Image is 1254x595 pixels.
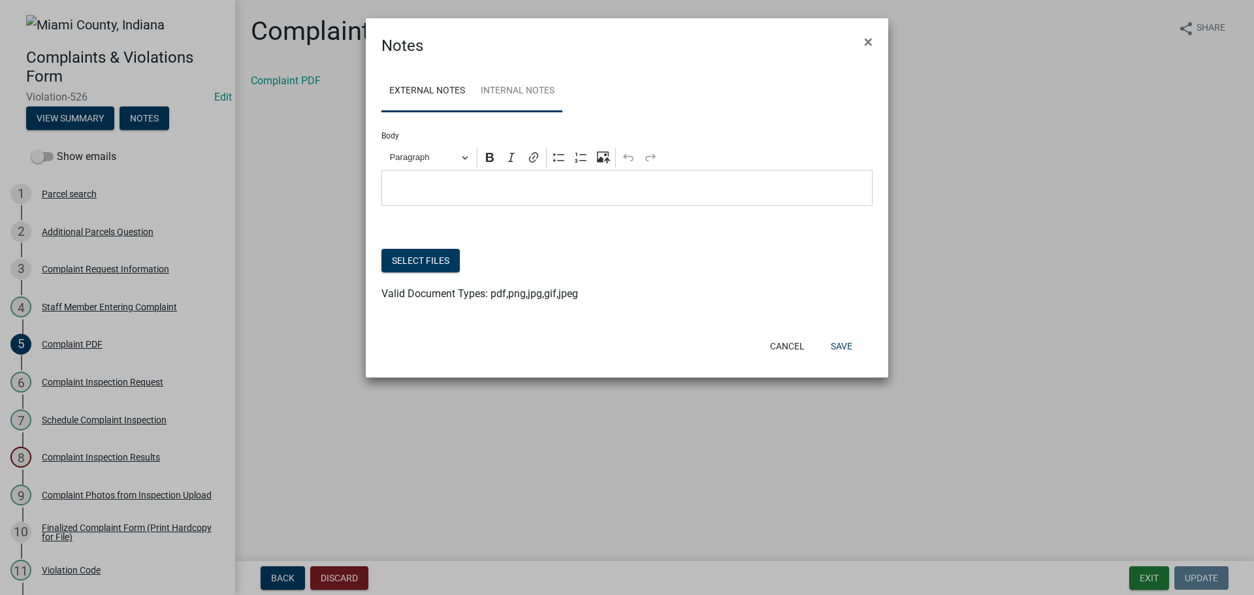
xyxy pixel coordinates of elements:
a: Internal Notes [473,71,562,112]
button: Paragraph, Heading [384,148,474,168]
label: Body [381,132,399,140]
button: Select files [381,249,460,272]
div: Editor editing area: main. Press Alt+0 for help. [381,170,873,206]
h4: Notes [381,34,423,57]
span: Paragraph [390,150,458,165]
button: Close [854,24,883,60]
a: External Notes [381,71,473,112]
button: Cancel [760,334,815,358]
span: Valid Document Types: pdf,png,jpg,gif,jpeg [381,287,578,300]
div: Editor toolbar [381,145,873,170]
button: Save [820,334,863,358]
span: × [864,33,873,51]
